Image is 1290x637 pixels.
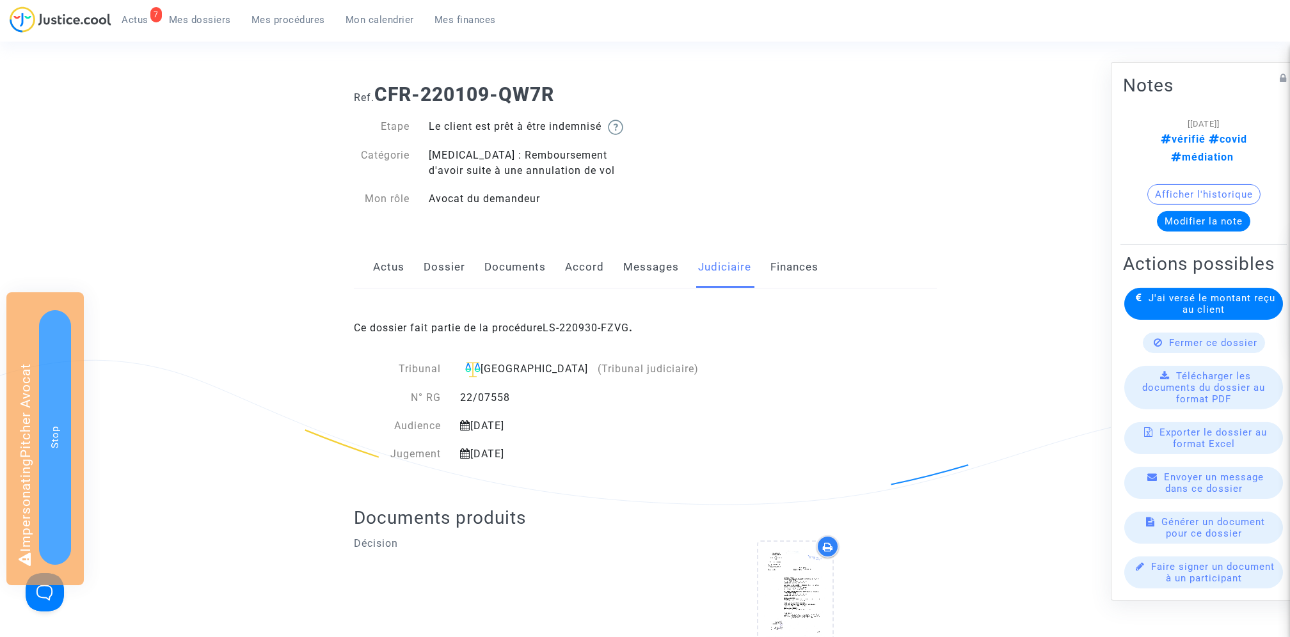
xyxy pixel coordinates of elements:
[354,418,451,434] div: Audience
[450,390,710,405] div: 22/07558
[1123,74,1284,97] h2: Notes
[434,14,496,26] span: Mes finances
[346,14,414,26] span: Mon calendrier
[39,310,71,565] button: Stop
[543,322,633,334] b: .
[460,361,700,377] div: [GEOGRAPHIC_DATA]
[122,14,148,26] span: Actus
[335,10,424,29] a: Mon calendrier
[1157,211,1250,232] button: Modifier la note
[344,148,420,178] div: Catégorie
[419,119,645,135] div: Le client est prêt à être indemnisé
[419,191,645,207] div: Avocat du demandeur
[608,120,623,135] img: help.svg
[698,246,751,288] a: Judiciaire
[159,10,241,29] a: Mes dossiers
[450,446,710,462] div: [DATE]
[241,10,335,29] a: Mes procédures
[1151,561,1275,584] span: Faire signer un document à un participant
[344,119,420,135] div: Etape
[1169,337,1257,349] span: Fermer ce dossier
[419,148,645,178] div: [MEDICAL_DATA] : Remboursement d'avoir suite à une annulation de vol
[1147,184,1261,205] button: Afficher l'historique
[354,390,451,405] div: N° RG
[565,246,604,288] a: Accord
[1161,133,1206,145] span: vérifié
[484,246,546,288] a: Documents
[450,418,710,434] div: [DATE]
[26,573,64,611] iframe: Help Scout Beacon - Open
[251,14,325,26] span: Mes procédures
[354,446,451,462] div: Jugement
[1206,133,1247,145] span: covid
[111,10,159,29] a: 7Actus
[1123,253,1284,275] h2: Actions possibles
[1149,292,1275,315] span: J'ai versé le montant reçu au client
[6,292,84,585] div: Impersonating
[1142,370,1265,405] span: Télécharger les documents du dossier au format PDF
[354,322,633,334] span: Ce dossier fait partie de la procédure
[344,191,420,207] div: Mon rôle
[543,322,629,334] a: LS-220930-FZVG
[373,246,404,288] a: Actus
[424,246,465,288] a: Dossier
[770,246,818,288] a: Finances
[354,91,374,104] span: Ref.
[354,361,451,377] div: Tribunal
[150,7,162,22] div: 7
[10,6,111,33] img: jc-logo.svg
[623,246,679,288] a: Messages
[374,83,554,106] b: CFR-220109-QW7R
[169,14,231,26] span: Mes dossiers
[1171,151,1234,163] span: médiation
[49,426,61,448] span: Stop
[354,507,937,529] h2: Documents produits
[598,363,699,375] span: (Tribunal judiciaire)
[1164,471,1264,494] span: Envoyer un message dans ce dossier
[465,362,481,377] img: icon-faciliter-sm.svg
[1161,516,1265,539] span: Générer un document pour ce dossier
[424,10,506,29] a: Mes finances
[1188,119,1220,129] span: [[DATE]]
[354,535,636,551] p: Décision
[1159,427,1267,450] span: Exporter le dossier au format Excel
